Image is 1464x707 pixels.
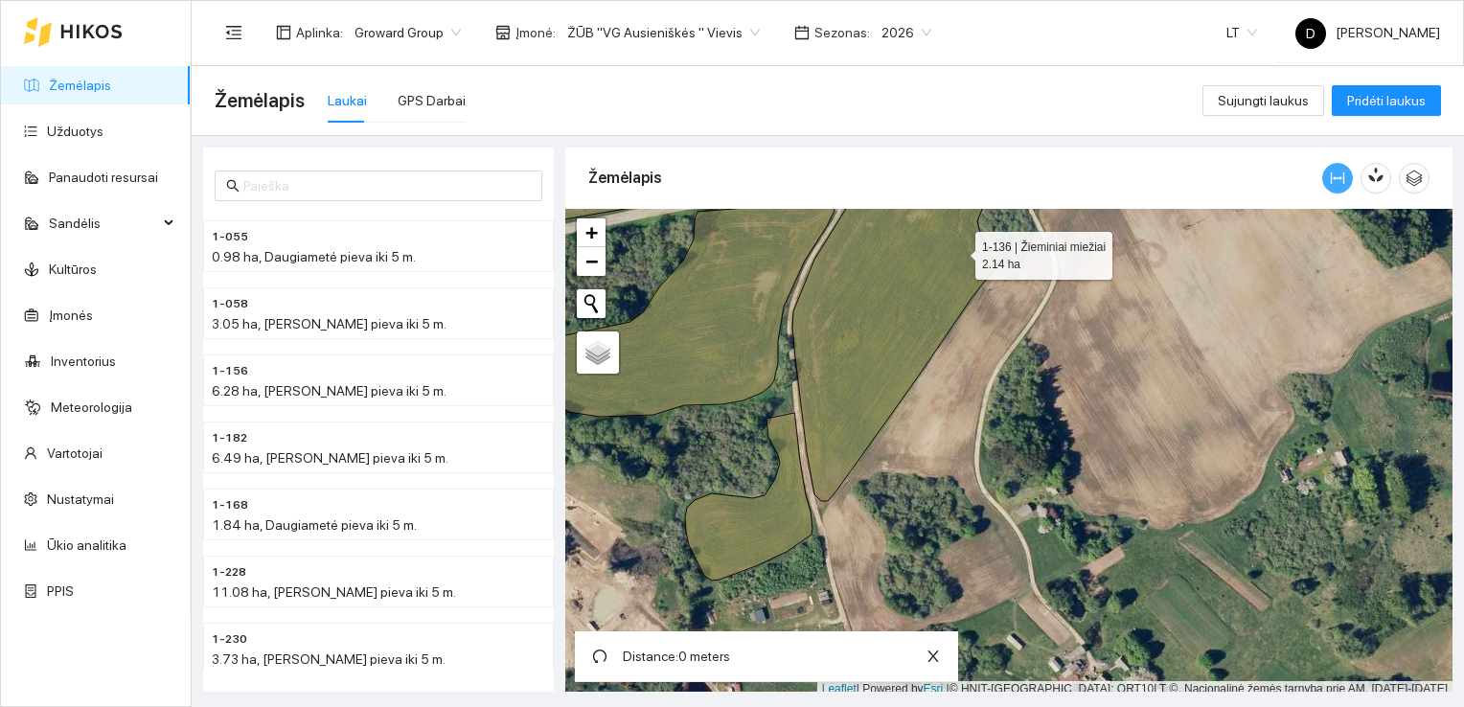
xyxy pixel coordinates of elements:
[49,204,158,242] span: Sandėlis
[212,563,246,582] span: 1-228
[577,289,606,318] button: Initiate a new search
[47,445,103,461] a: Vartotojai
[398,90,466,111] div: GPS Darbai
[296,22,343,43] span: Aplinka :
[212,249,416,264] span: 0.98 ha, Daugiametė pieva iki 5 m.
[49,308,93,323] a: Įmonės
[51,399,132,415] a: Meteorologija
[585,249,598,273] span: −
[585,220,598,244] span: +
[1226,18,1257,47] span: LT
[577,218,606,247] a: Zoom in
[212,316,446,331] span: 3.05 ha, [PERSON_NAME] pieva iki 5 m.
[567,18,760,47] span: ŽŪB "VG Ausieniškės " Vievis
[49,170,158,185] a: Panaudoti resursai
[1306,18,1315,49] span: D
[924,682,944,696] a: Esri
[212,517,417,533] span: 1.84 ha, Daugiametė pieva iki 5 m.
[212,630,247,649] span: 1-230
[919,649,948,664] span: close
[212,383,446,399] span: 6.28 ha, [PERSON_NAME] pieva iki 5 m.
[1218,90,1309,111] span: Sujungti laukus
[47,491,114,507] a: Nustatymai
[328,90,367,111] div: Laukai
[212,651,446,667] span: 3.73 ha, [PERSON_NAME] pieva iki 5 m.
[212,450,448,466] span: 6.49 ha, [PERSON_NAME] pieva iki 5 m.
[47,537,126,553] a: Ūkio analitika
[276,25,291,40] span: layout
[212,228,248,246] span: 1-055
[1347,90,1426,111] span: Pridėti laukus
[1295,25,1440,40] span: [PERSON_NAME]
[51,353,116,369] a: Inventorius
[1332,85,1441,116] button: Pridėti laukus
[212,496,248,514] span: 1-168
[577,331,619,374] a: Layers
[515,22,556,43] span: Įmonė :
[47,583,74,599] a: PPIS
[49,78,111,93] a: Žemėlapis
[585,649,614,664] span: undo
[212,429,247,447] span: 1-182
[243,175,531,196] input: Paieška
[495,25,511,40] span: shop
[814,22,870,43] span: Sezonas :
[212,295,248,313] span: 1-058
[794,25,810,40] span: calendar
[1323,171,1352,186] span: column-width
[212,584,456,600] span: 11.08 ha, [PERSON_NAME] pieva iki 5 m.
[215,85,305,116] span: Žemėlapis
[881,18,931,47] span: 2026
[588,150,1322,205] div: Žemėlapis
[918,641,949,672] button: close
[225,24,242,41] span: menu-fold
[947,682,949,696] span: |
[226,179,240,193] span: search
[1332,93,1441,108] a: Pridėti laukus
[817,681,1453,697] div: | Powered by © HNIT-[GEOGRAPHIC_DATA]; ORT10LT ©, Nacionalinė žemės tarnyba prie AM, [DATE]-[DATE]
[584,641,615,672] button: undo
[623,649,730,664] span: Distance: 0 meters
[49,262,97,277] a: Kultūros
[577,247,606,276] a: Zoom out
[212,362,248,380] span: 1-156
[355,18,461,47] span: Groward Group
[47,124,103,139] a: Užduotys
[215,13,253,52] button: menu-fold
[822,682,857,696] a: Leaflet
[1322,163,1353,194] button: column-width
[1202,93,1324,108] a: Sujungti laukus
[1202,85,1324,116] button: Sujungti laukus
